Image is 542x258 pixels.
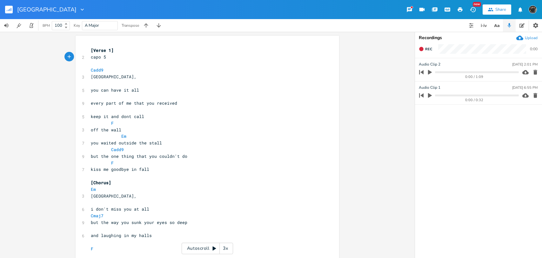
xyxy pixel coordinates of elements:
[91,246,93,252] span: F
[419,61,440,67] span: Audio Clip 2
[91,153,187,159] span: but the one thing that you couldn't do
[182,243,233,254] div: Autoscroll
[91,220,187,225] span: but the way you sunk your eyes so deep
[512,63,538,66] div: [DATE] 2:01 PM
[91,166,149,172] span: kiss me goodbye in fall
[91,87,139,93] span: you can have it all
[495,7,506,12] div: Share
[111,147,124,152] span: Cadd9
[111,120,114,126] span: F
[74,24,80,27] div: Key
[91,127,121,133] span: off the wall
[430,75,519,79] div: 0:00 / 1:09
[111,160,114,166] span: F
[91,193,137,199] span: [GEOGRAPHIC_DATA],
[91,233,152,238] span: and laughing in my halls
[512,86,538,89] div: [DATE] 6:55 PM
[525,35,538,40] div: Upload
[91,54,106,60] span: capo 5
[419,36,538,40] div: Recordings
[91,74,137,80] span: [GEOGRAPHIC_DATA],
[43,24,50,27] div: BPM
[483,4,511,15] button: Share
[91,180,111,185] span: [Chorus]
[91,213,104,219] span: Cmaj7
[416,44,435,54] button: Rec
[122,24,139,27] div: Transpose
[91,206,149,212] span: i don't miss you at all
[17,7,77,12] span: [GEOGRAPHIC_DATA]
[419,85,440,91] span: Audio Clip 1
[121,133,126,139] span: Em
[91,67,104,73] span: Cadd9
[91,47,114,53] span: [Verse 1]
[425,47,432,52] span: Rec
[530,47,538,51] div: 0:00
[91,186,96,192] span: Em
[516,34,538,41] button: Upload
[85,23,99,28] span: A Major
[473,2,481,7] div: New
[220,243,231,254] div: 3x
[91,114,144,119] span: keep it and dont call
[430,98,519,102] div: 0:00 / 0:32
[91,100,177,106] span: every part of me that you received
[91,140,162,146] span: you waited outside the stall
[529,5,537,14] img: August Tyler Gallant
[466,4,479,15] button: New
